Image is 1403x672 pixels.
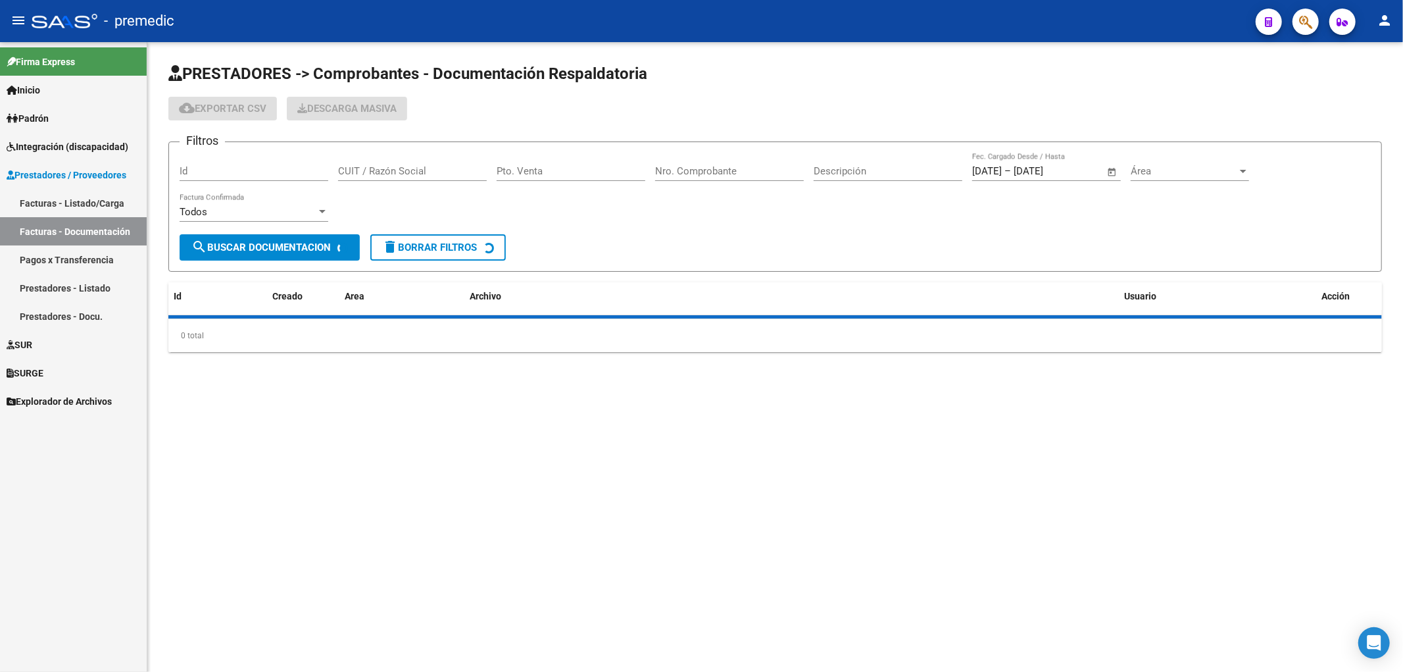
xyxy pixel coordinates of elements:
datatable-header-cell: Usuario [1119,282,1316,311]
span: Área [1131,165,1237,177]
span: SUR [7,338,32,352]
datatable-header-cell: Area [339,282,464,311]
span: Prestadores / Proveedores [7,168,126,182]
mat-icon: person [1377,13,1392,28]
span: Inicio [7,83,40,97]
button: Open calendar [1105,165,1120,180]
mat-icon: delete [382,239,398,255]
mat-icon: search [191,239,207,255]
span: Id [174,291,182,301]
mat-icon: cloud_download [179,100,195,116]
mat-icon: menu [11,13,26,28]
button: Buscar Documentacion [180,234,360,261]
span: Usuario [1124,291,1156,301]
span: Firma Express [7,55,75,69]
span: Archivo [470,291,501,301]
span: – [1004,165,1011,177]
input: Fecha inicio [972,165,1002,177]
span: Acción [1321,291,1350,301]
button: Borrar Filtros [370,234,506,261]
div: 0 total [168,319,1382,352]
button: Descarga Masiva [287,97,407,120]
span: Padrón [7,111,49,126]
input: Fecha fin [1014,165,1077,177]
span: - premedic [104,7,174,36]
datatable-header-cell: Id [168,282,221,311]
datatable-header-cell: Acción [1316,282,1382,311]
span: Borrar Filtros [382,242,477,253]
span: Explorador de Archivos [7,394,112,409]
datatable-header-cell: Archivo [464,282,1119,311]
span: Todos [180,206,207,218]
span: Exportar CSV [179,103,266,115]
app-download-masive: Descarga masiva de comprobantes (adjuntos) [287,97,407,120]
div: Open Intercom Messenger [1358,627,1390,659]
span: Descarga Masiva [297,103,397,115]
button: Exportar CSV [168,97,277,120]
datatable-header-cell: Creado [267,282,339,311]
span: Integración (discapacidad) [7,140,128,154]
span: Creado [272,291,303,301]
span: SURGE [7,366,43,380]
span: PRESTADORES -> Comprobantes - Documentación Respaldatoria [168,65,647,83]
span: Buscar Documentacion [191,242,331,253]
h3: Filtros [180,132,225,150]
span: Area [345,291,364,301]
